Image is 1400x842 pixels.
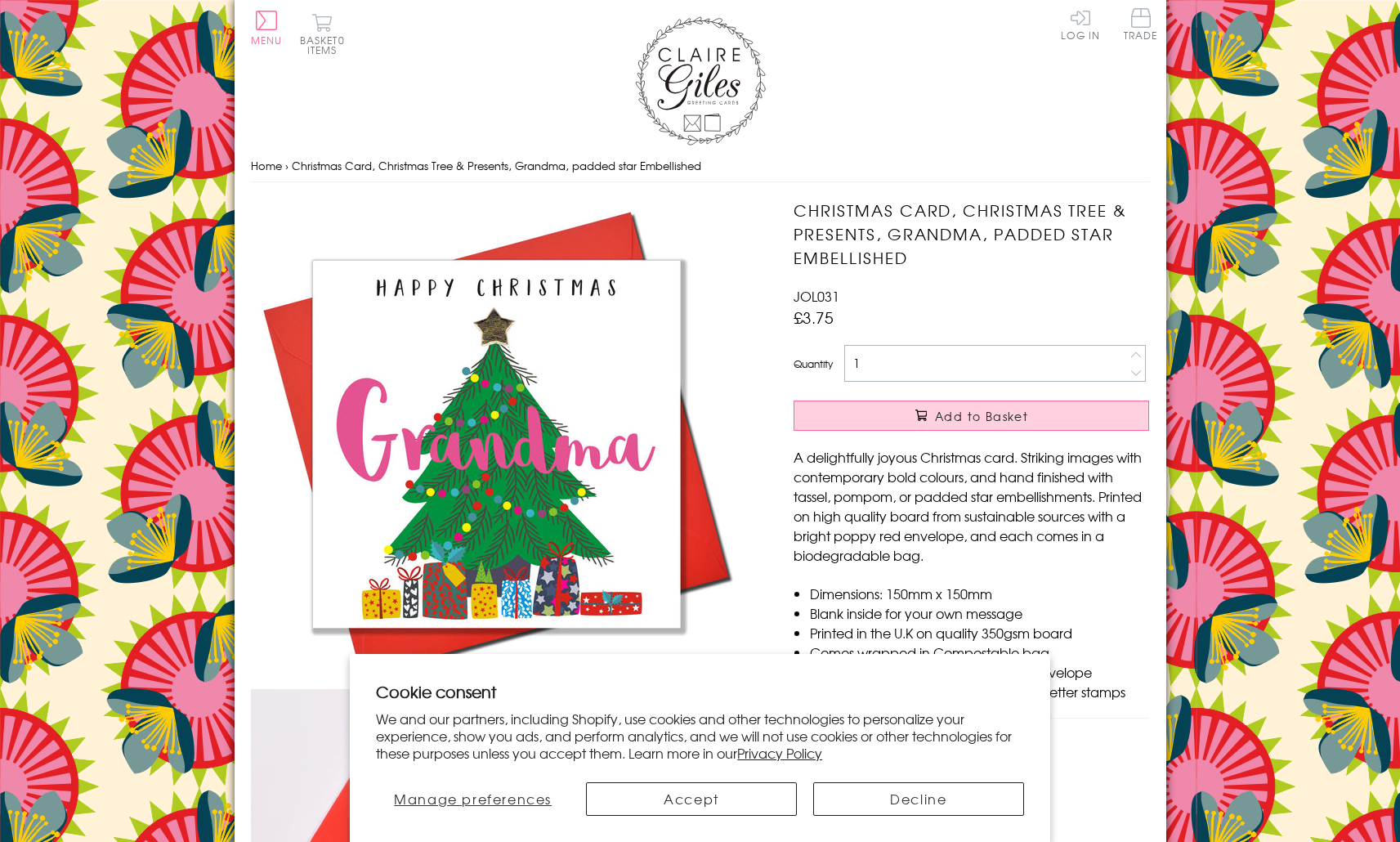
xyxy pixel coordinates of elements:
[292,158,701,173] span: Christmas Card, Christmas Tree & Presents, Grandma, padded star Embellished
[1124,8,1158,43] a: Trade
[794,306,834,329] span: £3.75
[251,11,283,45] button: Menu
[376,680,1024,703] h2: Cookie consent
[635,16,766,146] img: Claire Giles Greetings Cards
[285,158,288,173] span: ›
[376,710,1024,761] p: We and our partners, including Shopify, use cookies and other technologies to personalize your ex...
[251,158,282,173] a: Home
[794,447,1149,565] p: A delightfully joyous Christmas card. Striking images with contemporary bold colours, and hand fi...
[810,603,1149,623] li: Blank inside for your own message
[794,199,1149,269] h1: Christmas Card, Christmas Tree & Presents, Grandma, padded star Embellished
[810,584,1149,603] li: Dimensions: 150mm x 150mm
[794,401,1149,431] button: Add to Basket
[810,623,1149,643] li: Printed in the U.K on quality 350gsm board
[810,643,1149,662] li: Comes wrapped in Compostable bag
[251,150,1150,183] nav: breadcrumbs
[376,782,570,816] button: Manage preferences
[1124,8,1158,40] span: Trade
[935,408,1028,424] span: Add to Basket
[307,33,345,57] span: 0 items
[251,33,283,47] span: Menu
[300,13,345,55] button: Basket0 items
[794,356,833,371] label: Quantity
[394,789,552,808] span: Manage preferences
[813,782,1024,816] button: Decline
[737,743,822,763] a: Privacy Policy
[1061,8,1100,40] a: Log In
[586,782,797,816] button: Accept
[794,286,839,306] span: JOL031
[251,199,741,689] img: Christmas Card, Christmas Tree & Presents, Grandma, padded star Embellished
